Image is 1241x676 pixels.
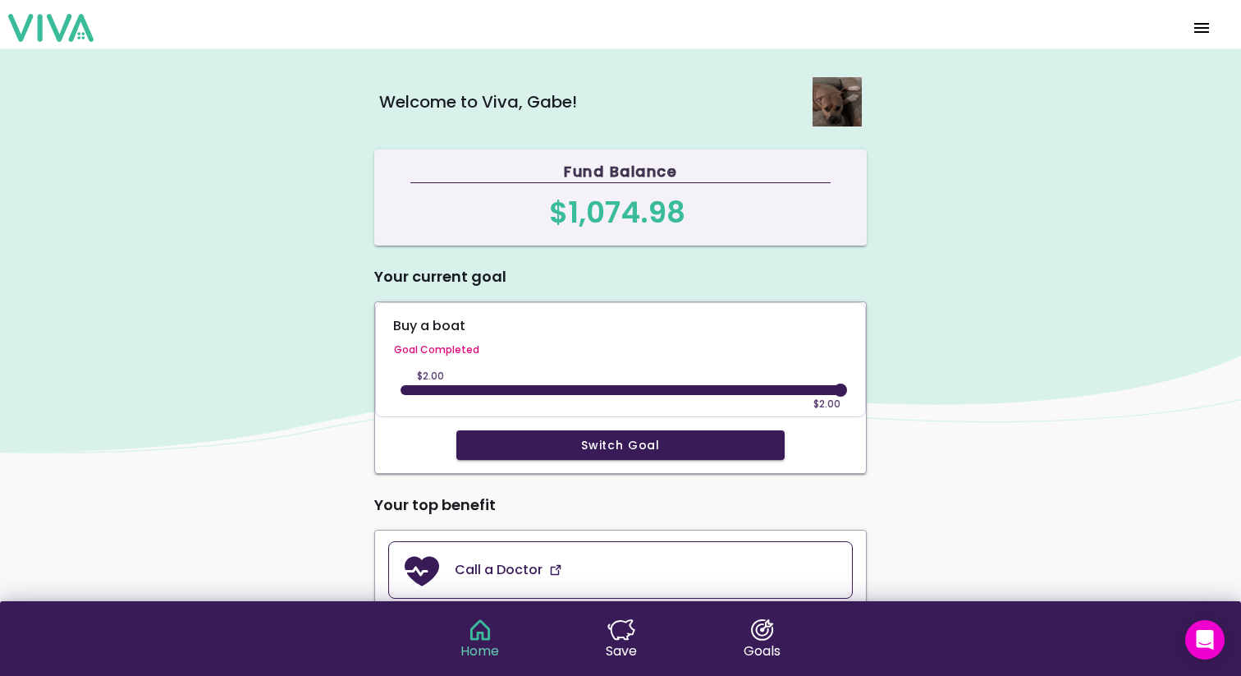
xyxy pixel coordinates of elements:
a: singleWord.saveSave [606,619,637,660]
ion-text: Welcome to Viva , Gabe! [379,90,577,114]
a: Call a Doctor [388,541,853,599]
a: singleWord.goalsGoals [744,619,781,660]
ion-text: Call a Doctor [455,560,543,580]
a: Fund Balance$1,074.98 [374,149,867,246]
a: Switch Goal [388,430,853,460]
img: singleWord.home [466,619,494,641]
a: singleWord.homeHome [460,619,499,660]
ion-text: Goals [744,641,781,661]
ion-text: Fund Balance [410,160,830,183]
span: $2.00 [813,397,840,411]
ion-text: Save [606,641,637,661]
span: $2.00 [417,369,444,383]
img: amenity [549,563,562,577]
ion-text: $1,074.98 [549,191,685,233]
div: Open Intercom Messenger [1185,620,1225,660]
img: singleWord.save [607,619,635,641]
ion-text: Home [460,641,499,661]
ion-text: Switch Goal [581,439,660,451]
p: Buy a boat [393,316,852,349]
p: Your current goal [374,265,867,288]
ion-text: Goal Completed [394,343,852,357]
img: singleWord.goals [749,619,776,641]
a: Buy a boatGoal Completed$2.00$2.00 [375,302,866,417]
p: Your top benefit [374,494,867,517]
img: amenity [402,550,442,590]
